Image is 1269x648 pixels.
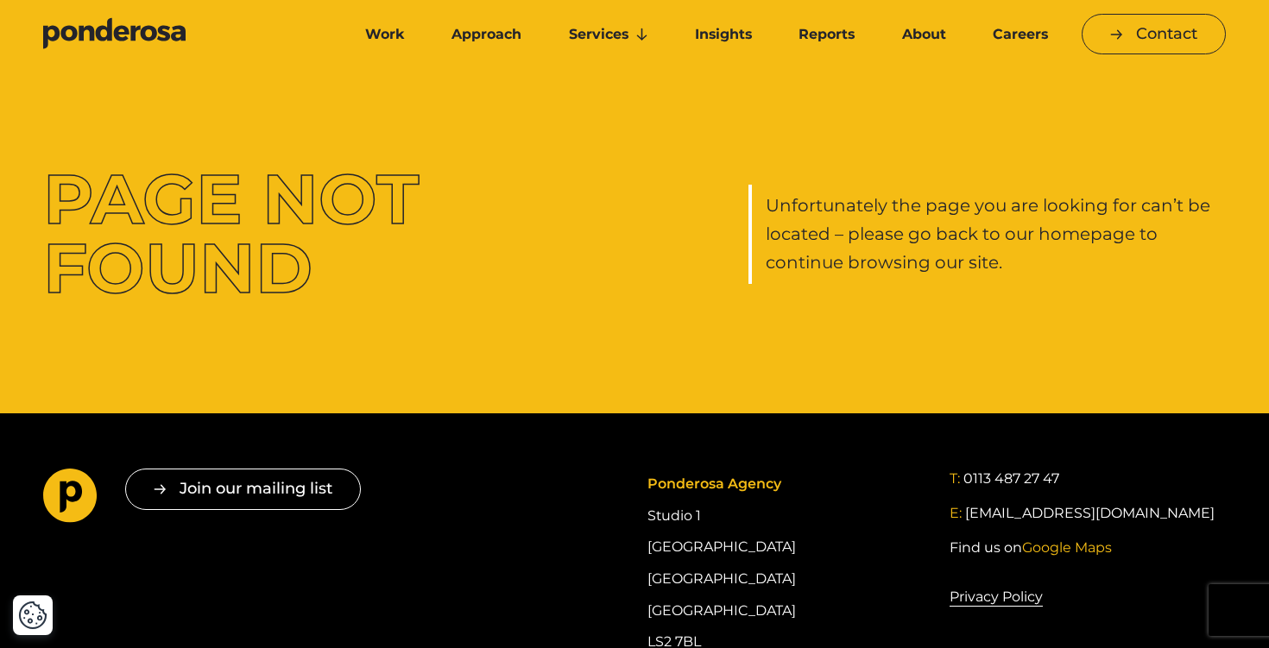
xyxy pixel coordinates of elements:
[43,469,98,529] a: Go to homepage
[766,192,1226,277] p: Unfortunately the page you are looking for can’t be located – please go back to our homepage to c...
[779,16,874,53] a: Reports
[549,16,668,53] a: Services
[973,16,1068,53] a: Careers
[43,17,319,52] a: Go to homepage
[432,16,541,53] a: Approach
[881,16,965,53] a: About
[950,505,962,521] span: E:
[963,469,1059,489] a: 0113 487 27 47
[1022,539,1112,556] span: Google Maps
[965,503,1215,524] a: [EMAIL_ADDRESS][DOMAIN_NAME]
[950,538,1112,558] a: Find us onGoogle Maps
[647,475,781,492] span: Ponderosa Agency
[950,586,1043,608] a: Privacy Policy
[43,165,521,303] h1: Page not found
[345,16,425,53] a: Work
[18,601,47,630] img: Revisit consent button
[950,470,960,487] span: T:
[125,469,361,509] button: Join our mailing list
[675,16,772,53] a: Insights
[18,601,47,630] button: Cookie Settings
[1082,14,1226,54] a: Contact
